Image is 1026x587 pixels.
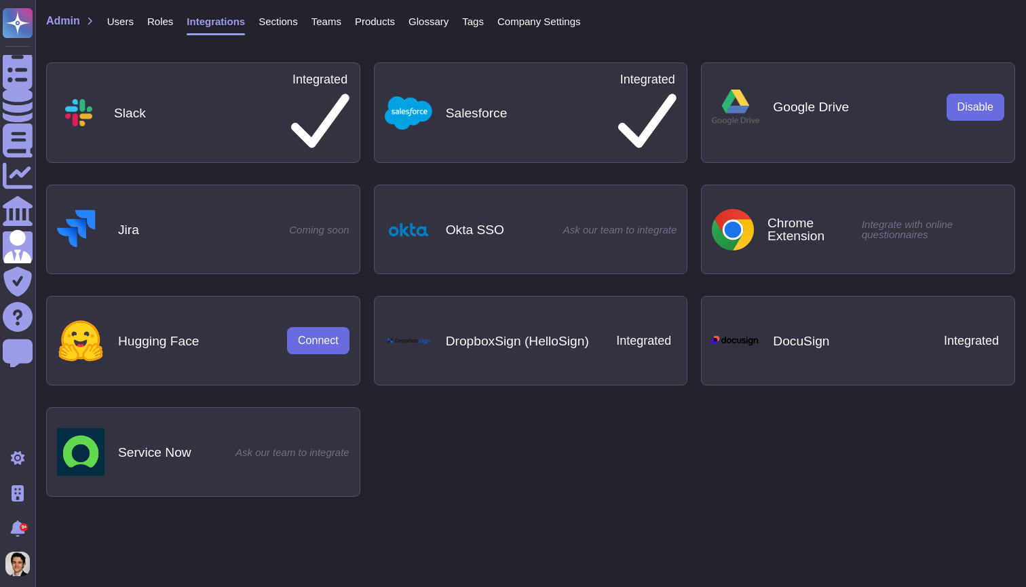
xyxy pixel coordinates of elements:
[944,335,1004,347] div: Integrated
[446,335,589,347] b: DropboxSign (HelloSign)
[616,335,677,347] div: Integrated
[20,523,28,531] div: 9+
[65,99,92,126] img: Add to Slack
[291,73,349,152] div: Integrated
[446,107,508,119] b: Salesforce
[408,16,449,26] span: Glossary
[355,16,395,26] span: Products
[259,16,298,26] span: Sections
[3,549,39,579] button: user
[773,335,829,347] b: DocuSign
[563,225,677,235] span: Ask our team to integrate
[767,216,862,242] b: Chrome Extension
[712,209,754,251] img: Add to chrome extension
[107,16,134,26] span: Users
[385,336,432,345] img: DropboxSign
[114,107,146,119] b: Slack
[712,336,759,345] img: DocuSign
[57,206,104,253] img: Add to Jira
[298,335,339,346] span: Connect
[311,16,341,26] span: Teams
[289,225,349,235] span: Coming soon
[46,16,80,26] span: Admin
[773,100,849,113] b: Google Drive
[862,219,1004,240] span: Integrate with online questionnaires
[957,102,993,113] span: Disable
[446,223,504,236] b: Okta SSO
[187,16,245,26] span: Integrations
[118,223,139,236] b: Jira
[497,16,581,26] span: Company Settings
[57,319,104,363] img: Hugging Face
[57,428,104,476] img: Add to ServiceNow
[385,96,432,130] img: Add to Salesforce
[118,335,199,347] b: Hugging Face
[118,446,191,459] b: Service Now
[235,447,349,457] span: Ask our team to integrate
[462,16,484,26] span: Tags
[287,327,349,354] button: Connect
[947,94,1004,121] button: Disable
[5,552,30,576] img: user
[385,218,432,242] img: Okta
[712,90,759,126] img: Add to Google Drive
[147,16,173,26] span: Roles
[618,73,677,152] div: Integrated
